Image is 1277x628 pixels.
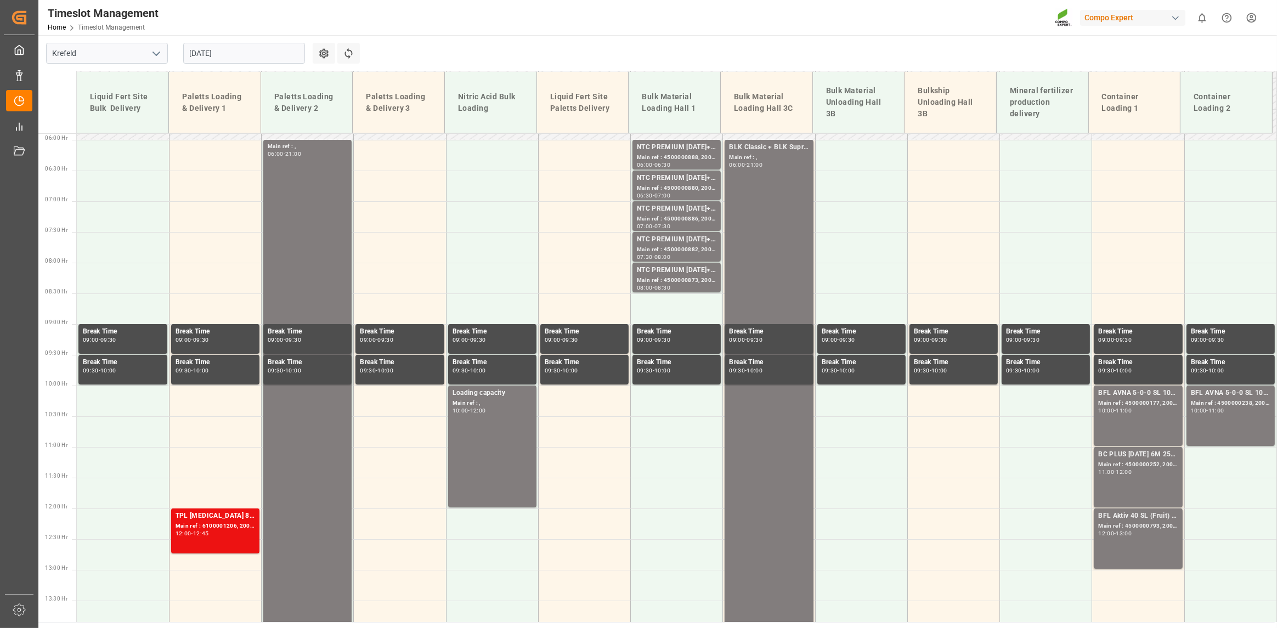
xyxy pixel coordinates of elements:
div: 08:30 [654,285,670,290]
span: 10:30 Hr [45,411,67,417]
div: 12:00 [176,531,191,536]
span: 13:30 Hr [45,596,67,602]
div: Main ref : 4500000888, 2000000854; [637,153,716,162]
div: - [468,368,470,373]
div: Break Time [545,326,624,337]
span: 12:00 Hr [45,503,67,510]
div: 12:00 [1116,469,1132,474]
div: - [1114,337,1116,342]
span: 12:30 Hr [45,534,67,540]
div: 10:00 [453,408,468,413]
div: BFL AVNA 5-0-0 SL 1000L IBC MTO; [1098,388,1178,399]
div: NTC PREMIUM [DATE]+3+TE BULK; [637,234,716,245]
div: 10:00 [747,368,762,373]
div: 09:30 [176,368,191,373]
div: 06:00 [729,162,745,167]
div: 09:30 [839,337,855,342]
a: Home [48,24,66,31]
div: Paletts Loading & Delivery 3 [361,87,436,118]
div: - [468,337,470,342]
input: DD.MM.YYYY [183,43,305,64]
div: Bulkship Unloading Hall 3B [913,81,987,124]
div: Break Time [1098,326,1178,337]
div: - [561,368,562,373]
div: 10:00 [1191,408,1207,413]
div: 10:00 [1098,408,1114,413]
div: Mineral fertilizer production delivery [1005,81,1080,124]
div: 09:30 [637,368,653,373]
div: 08:00 [654,254,670,259]
div: 09:30 [747,337,762,342]
div: Break Time [822,326,901,337]
div: 09:00 [545,337,561,342]
div: - [745,337,747,342]
div: NTC PREMIUM [DATE]+3+TE BULK; [637,142,716,153]
div: - [284,151,285,156]
div: Liquid Fert Site Bulk Delivery [86,87,160,118]
span: 09:30 Hr [45,350,67,356]
img: Screenshot%202023-09-29%20at%2010.02.21.png_1712312052.png [1055,8,1072,27]
div: 21:00 [747,162,762,167]
div: Main ref : , [453,399,532,408]
div: 11:00 [1116,408,1132,413]
div: - [1206,337,1208,342]
div: Break Time [637,326,716,337]
div: Container Loading 1 [1098,87,1172,118]
span: 07:00 Hr [45,196,67,202]
div: Break Time [268,326,347,337]
div: - [191,531,193,536]
div: 09:30 [470,337,486,342]
div: 09:30 [1006,368,1022,373]
div: 07:00 [637,224,653,229]
div: Main ref : 4500000873, 2000000854; [637,276,716,285]
div: 09:30 [83,368,99,373]
div: Main ref : 4500000882, 2000000854; [637,245,716,254]
div: - [1114,531,1116,536]
div: - [930,337,931,342]
div: Main ref : , [268,142,347,151]
div: 12:45 [193,531,209,536]
div: 11:00 [1208,408,1224,413]
div: Paletts Loading & Delivery 1 [178,87,252,118]
div: - [284,368,285,373]
div: 09:00 [1006,337,1022,342]
div: Main ref : 6100001206, 2000000940; [176,522,255,531]
div: 10:00 [839,368,855,373]
div: - [653,368,654,373]
div: - [191,368,193,373]
div: - [561,337,562,342]
div: - [1022,337,1024,342]
div: 10:00 [562,368,578,373]
div: Paletts Loading & Delivery 2 [270,87,344,118]
div: Compo Expert [1080,10,1185,26]
div: - [1022,368,1024,373]
span: 09:00 Hr [45,319,67,325]
span: 11:00 Hr [45,442,67,448]
div: 09:00 [360,337,376,342]
div: 06:00 [637,162,653,167]
div: Break Time [729,357,809,368]
div: - [653,337,654,342]
div: 09:30 [453,368,468,373]
span: 06:00 Hr [45,135,67,141]
div: Main ref : , [729,153,809,162]
div: Break Time [176,326,255,337]
div: Break Time [1006,357,1086,368]
div: Break Time [453,357,532,368]
div: - [745,162,747,167]
div: 07:30 [654,224,670,229]
div: 09:00 [822,337,838,342]
div: - [653,193,654,198]
div: NTC PREMIUM [DATE]+3+TE BULK; [637,265,716,276]
div: - [653,254,654,259]
div: 07:30 [637,254,653,259]
input: Type to search/select [46,43,168,64]
div: Bulk Material Unloading Hall 3B [822,81,896,124]
div: 08:00 [637,285,653,290]
button: show 0 new notifications [1190,5,1214,30]
div: Main ref : 4500000177, 2000000042; [1098,399,1178,408]
div: 09:30 [377,337,393,342]
div: 07:00 [654,193,670,198]
div: BFL AVNA 5-0-0 SL 1000L IBC MTO; [1191,388,1270,399]
div: 09:00 [1098,337,1114,342]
